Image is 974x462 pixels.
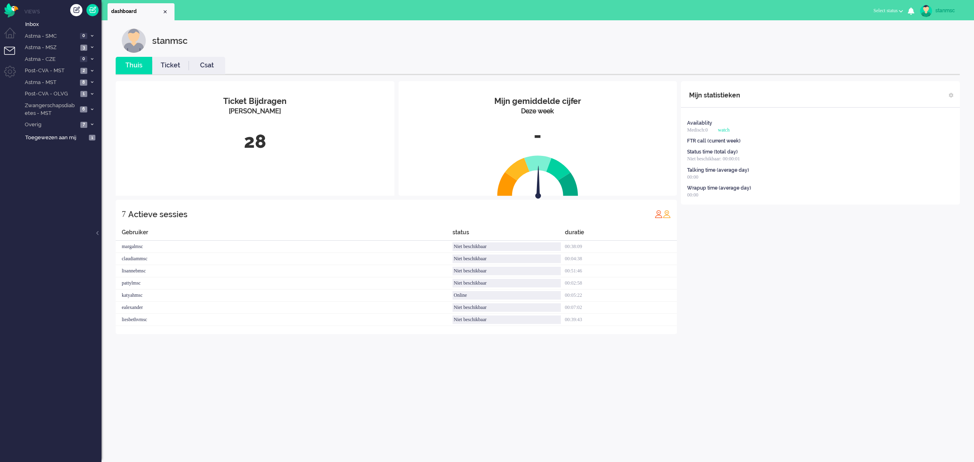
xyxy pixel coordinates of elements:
li: Thuis [116,57,152,74]
div: 28 [122,128,388,155]
li: Dashboard menu [4,28,22,46]
a: stanmsc [918,5,966,17]
div: Online [453,291,561,300]
div: Niet beschikbaar [453,315,561,324]
div: 00:38:09 [565,241,677,253]
div: FTR call (current week) [687,138,741,145]
span: Zwangerschapsdiabetes - MST [24,102,78,117]
span: Post-CVA - MST [24,67,78,75]
div: stanmsc [935,6,966,15]
div: 7 [122,206,126,222]
div: Niet beschikbaar [453,267,561,275]
img: flow_omnibird.svg [4,3,18,17]
a: Toegewezen aan mij 1 [24,133,101,142]
div: Deze week [405,107,671,116]
div: Actieve sessies [128,206,187,222]
div: pattylmsc [116,277,453,289]
span: Toegewezen aan mij [25,134,86,142]
span: 0 [80,56,87,62]
div: duratie [565,228,677,241]
div: Niet beschikbaar [453,255,561,263]
div: [PERSON_NAME] [122,107,388,116]
span: 0 [80,33,87,39]
li: Dashboard [108,3,175,20]
li: Csat [189,57,225,74]
div: Status time (total day) [687,149,738,155]
img: avatar [920,5,932,17]
li: Ticket [152,57,189,74]
div: Availablity [687,120,712,127]
span: 8 [80,80,87,86]
div: Talking time (average day) [687,167,749,174]
span: watch [718,127,730,133]
img: profile_orange.svg [663,210,671,218]
span: Medisch:0 [687,127,708,133]
div: Gebruiker [116,228,453,241]
div: katyahmsc [116,289,453,302]
a: Omnidesk [4,5,18,11]
div: status [453,228,565,241]
span: Niet beschikbaar: 00:00:01 [687,156,740,162]
div: Niet beschikbaar [453,242,561,251]
div: 00:04:38 [565,253,677,265]
span: 00:00 [687,192,698,198]
a: Thuis [116,61,152,70]
div: liesbethvmsc [116,314,453,326]
span: 1 [89,135,95,141]
li: Tickets menu [4,47,22,65]
div: Creëer ticket [70,4,82,16]
span: Inbox [25,21,101,28]
div: - [405,122,671,149]
img: arrow.svg [521,166,556,201]
a: Inbox [24,19,101,28]
div: 00:05:22 [565,289,677,302]
img: semi_circle.svg [497,155,578,196]
span: 7 [80,122,87,128]
div: 00:02:58 [565,277,677,289]
div: Mijn statistieken [689,87,740,104]
span: dashboard [111,8,162,15]
div: Close tab [162,9,168,15]
div: Niet beschikbaar [453,279,561,287]
div: lisannebmsc [116,265,453,277]
span: Astma - SMC [24,32,78,40]
a: Csat [189,61,225,70]
div: 00:51:46 [565,265,677,277]
span: 3 [80,45,87,51]
button: Select status [868,5,908,17]
div: 00:07:02 [565,302,677,314]
span: Astma - CZE [24,56,78,63]
span: Post-CVA - OLVG [24,90,78,98]
span: Astma - MST [24,79,78,86]
span: 00:00 [687,174,698,180]
div: claudiammsc [116,253,453,265]
div: Niet beschikbaar [453,303,561,312]
div: stanmsc [152,28,187,53]
span: Astma - MSZ [24,44,78,52]
div: Wrapup time (average day) [687,185,751,192]
img: customer.svg [122,28,146,53]
img: profile_red.svg [655,210,663,218]
a: Quick Ticket [86,4,99,16]
span: 2 [80,68,87,74]
span: 1 [80,91,87,97]
span: Overig [24,121,78,129]
div: ealexander [116,302,453,314]
span: Select status [873,8,898,13]
li: Admin menu [4,66,22,84]
div: margalmsc [116,241,453,253]
div: Ticket Bijdragen [122,95,388,107]
div: 00:39:43 [565,314,677,326]
li: Select status [868,2,908,20]
div: Mijn gemiddelde cijfer [405,95,671,107]
a: Ticket [152,61,189,70]
li: Views [24,8,101,15]
span: 6 [80,106,87,112]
